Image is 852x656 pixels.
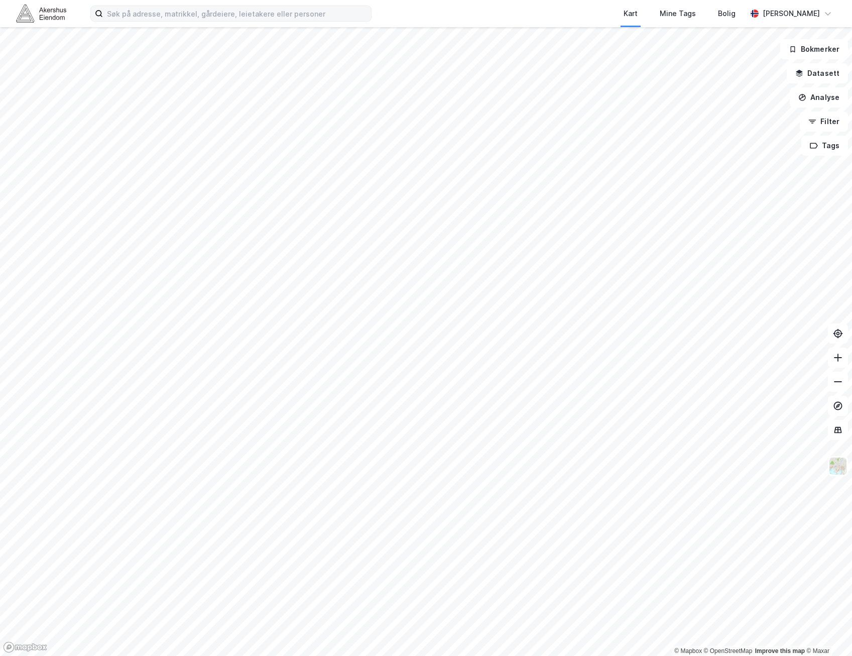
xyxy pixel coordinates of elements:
img: akershus-eiendom-logo.9091f326c980b4bce74ccdd9f866810c.svg [16,5,66,22]
div: Bolig [718,8,736,20]
iframe: Chat Widget [802,608,852,656]
div: [PERSON_NAME] [763,8,820,20]
div: Kart [624,8,638,20]
input: Søk på adresse, matrikkel, gårdeiere, leietakere eller personer [103,6,371,21]
div: Mine Tags [660,8,696,20]
div: Kontrollprogram for chat [802,608,852,656]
